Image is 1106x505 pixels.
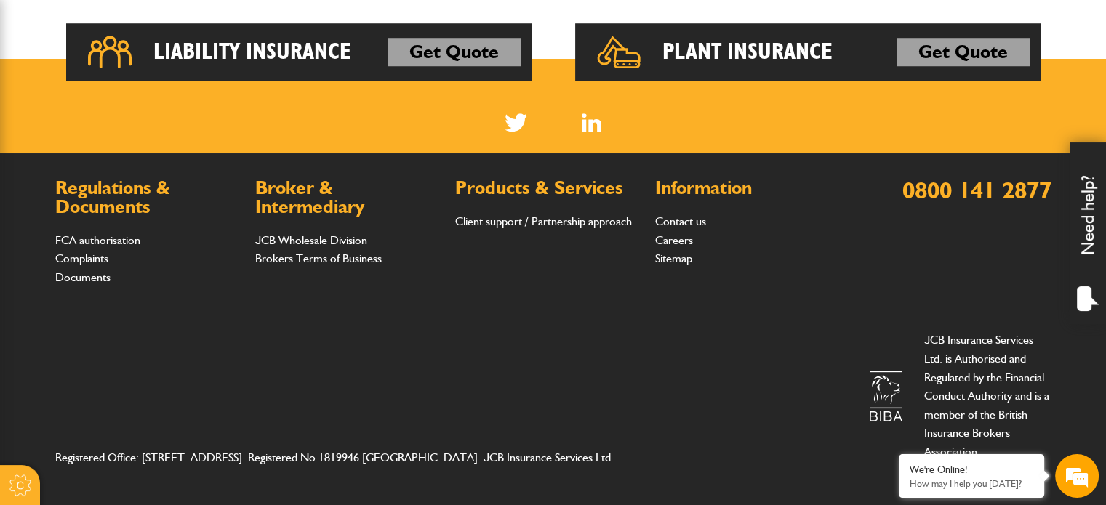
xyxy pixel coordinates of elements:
a: Brokers Terms of Business [255,251,382,265]
div: We're Online! [910,464,1033,476]
address: Registered Office: [STREET_ADDRESS]. Registered No 1819946 [GEOGRAPHIC_DATA]. JCB Insurance Servi... [55,448,642,467]
h2: Information [655,179,841,198]
a: Complaints [55,251,108,265]
a: JCB Wholesale Division [255,233,367,247]
h2: Broker & Intermediary [255,179,441,216]
h2: Products & Services [455,179,641,198]
a: Get Quote [388,38,521,67]
h2: Plant Insurance [662,38,833,67]
a: 0800 141 2877 [902,176,1051,204]
a: Contact us [655,214,706,228]
div: Need help? [1070,142,1106,324]
h2: Regulations & Documents [55,179,241,216]
a: LinkedIn [582,113,601,132]
a: Careers [655,233,693,247]
a: Get Quote [897,38,1030,67]
a: Documents [55,270,111,284]
p: JCB Insurance Services Ltd. is Authorised and Regulated by the Financial Conduct Authority and is... [924,331,1051,461]
a: FCA authorisation [55,233,140,247]
a: Client support / Partnership approach [455,214,632,228]
a: Sitemap [655,251,692,265]
img: Linked In [582,113,601,132]
img: Twitter [505,113,527,132]
p: How may I help you today? [910,478,1033,489]
h2: Liability Insurance [153,38,351,67]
